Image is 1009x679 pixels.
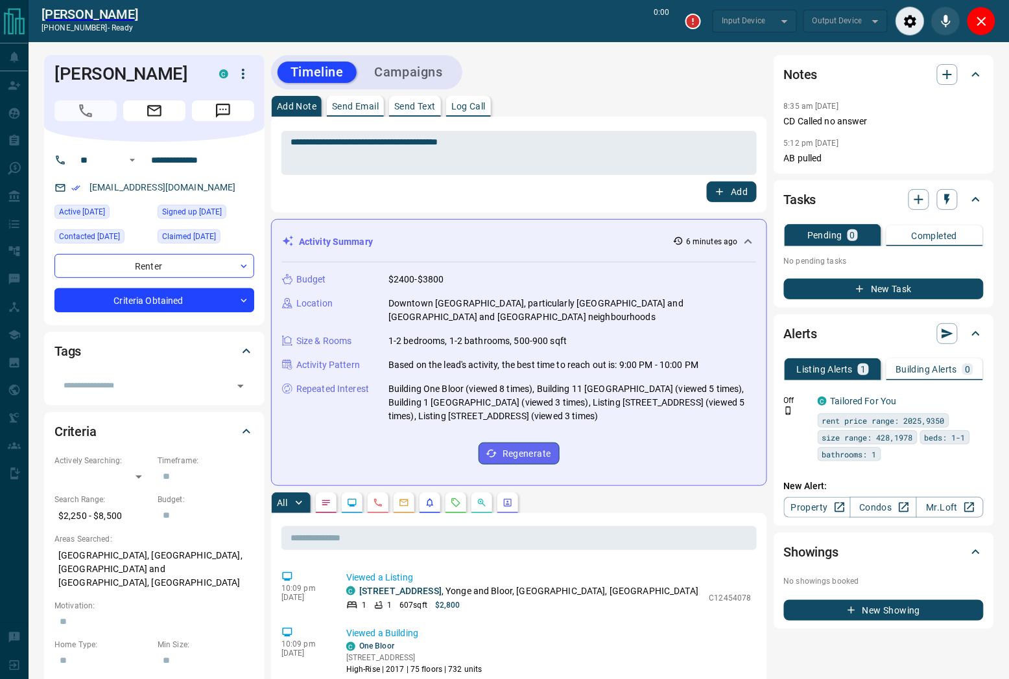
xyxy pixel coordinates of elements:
[784,184,984,215] div: Tasks
[807,231,842,240] p: Pending
[296,334,352,348] p: Size & Rooms
[346,663,482,675] p: High-Rise | 2017 | 75 floors | 732 units
[451,498,461,508] svg: Requests
[784,542,839,562] h2: Showings
[388,334,567,348] p: 1-2 bedrooms, 1-2 bathrooms, 500-900 sqft
[281,649,327,658] p: [DATE]
[707,181,756,202] button: Add
[162,205,222,218] span: Signed up [DATE]
[54,336,254,367] div: Tags
[54,416,254,447] div: Criteria
[388,358,698,372] p: Based on the lead's activity, the best time to reach out is: 9:00 PM - 10:00 PM
[321,498,331,508] svg: Notes
[42,6,138,22] h2: [PERSON_NAME]
[784,600,984,621] button: New Showing
[784,575,984,587] p: No showings booked
[54,505,151,527] p: $2,250 - $8,500
[822,431,913,444] span: size range: 428,1978
[112,23,134,32] span: ready
[347,498,357,508] svg: Lead Browsing Activity
[784,395,810,406] p: Off
[784,479,984,493] p: New Alert:
[477,498,487,508] svg: Opportunities
[784,64,818,85] h2: Notes
[54,205,151,223] div: Tue Oct 14 2025
[54,533,254,545] p: Areas Searched:
[373,498,383,508] svg: Calls
[158,494,254,505] p: Budget:
[123,100,185,121] span: Email
[686,236,737,247] p: 6 minutes ago
[861,365,866,374] p: 1
[231,377,250,395] button: Open
[54,288,254,312] div: Criteria Obtained
[296,273,326,286] p: Budget
[277,102,316,111] p: Add Note
[54,341,81,362] h2: Tags
[54,421,97,442] h2: Criteria
[332,102,379,111] p: Send Email
[784,251,984,271] p: No pending tasks
[388,273,444,286] p: $2400-$3800
[831,396,897,406] a: Tailored For You
[281,584,327,593] p: 10:09 pm
[388,297,756,324] p: Downtown [GEOGRAPHIC_DATA], particularly [GEOGRAPHIC_DATA] and [GEOGRAPHIC_DATA] and [GEOGRAPHIC_...
[818,397,827,406] div: condos.ca
[346,586,355,595] div: condos.ca
[125,152,140,168] button: Open
[54,100,117,121] span: Call
[784,323,818,344] h2: Alerts
[346,642,355,651] div: condos.ca
[850,231,855,240] p: 0
[784,536,984,568] div: Showings
[359,586,442,596] a: [STREET_ADDRESS]
[709,592,752,604] p: C12454078
[359,584,698,598] p: , Yonge and Bloor, [GEOGRAPHIC_DATA], [GEOGRAPHIC_DATA]
[54,229,151,247] div: Mon Sep 15 2025
[89,182,236,192] a: [EMAIL_ADDRESS][DOMAIN_NAME]
[784,102,839,111] p: 8:35 am [DATE]
[282,230,756,254] div: Activity Summary6 minutes ago
[387,599,392,611] p: 1
[784,152,984,165] p: AB pulled
[54,545,254,593] p: [GEOGRAPHIC_DATA], [GEOGRAPHIC_DATA], [GEOGRAPHIC_DATA] and [GEOGRAPHIC_DATA], [GEOGRAPHIC_DATA]
[54,455,151,466] p: Actively Searching:
[784,59,984,90] div: Notes
[822,414,945,427] span: rent price range: 2025,9350
[296,297,333,310] p: Location
[59,205,105,218] span: Active [DATE]
[54,600,254,612] p: Motivation:
[896,6,925,36] div: Audio Settings
[931,6,960,36] div: Mute
[296,382,369,396] p: Repeated Interest
[654,6,670,36] p: 0:00
[54,639,151,650] p: Home Type:
[59,230,120,243] span: Contacted [DATE]
[797,365,853,374] p: Listing Alerts
[896,365,957,374] p: Building Alerts
[784,318,984,349] div: Alerts
[362,599,366,611] p: 1
[822,448,877,461] span: bathrooms: 1
[296,358,360,372] p: Activity Pattern
[784,139,839,148] p: 5:12 pm [DATE]
[784,115,984,128] p: CD Called no answer
[281,639,327,649] p: 10:09 pm
[278,62,357,83] button: Timeline
[162,230,216,243] span: Claimed [DATE]
[219,69,228,78] div: condos.ca
[277,498,287,507] p: All
[916,497,983,518] a: Mr.Loft
[850,497,917,518] a: Condos
[451,102,486,111] p: Log Call
[346,571,752,584] p: Viewed a Listing
[158,639,254,650] p: Min Size:
[399,498,409,508] svg: Emails
[967,6,996,36] div: Close
[54,254,254,278] div: Renter
[158,229,254,247] div: Sun Sep 14 2025
[281,593,327,602] p: [DATE]
[346,627,752,640] p: Viewed a Building
[158,205,254,223] div: Sun Sep 14 2025
[54,494,151,505] p: Search Range:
